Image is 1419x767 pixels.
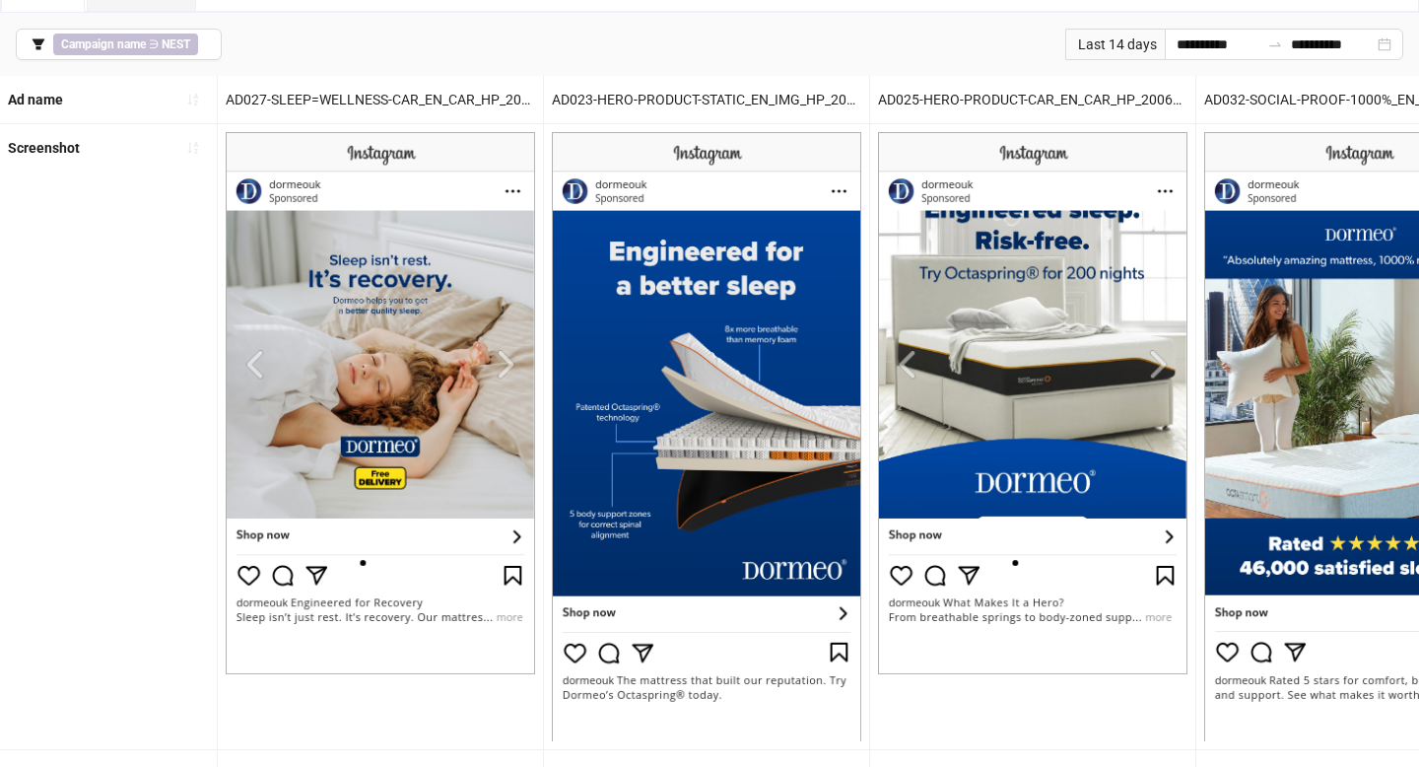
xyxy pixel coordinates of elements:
b: Campaign name [61,37,146,51]
b: NEST [162,37,190,51]
img: Screenshot 120229932006590274 [226,132,535,674]
span: ∋ [53,34,198,55]
b: Ad name [8,92,63,107]
div: AD025-HERO-PRODUCT-CAR_EN_CAR_HP_20062025_ALLG_CC_SC1_None_CONVERSION [870,76,1195,123]
div: AD027-SLEEP=WELLNESS-CAR_EN_CAR_HP_20062025_ALLG_CC_SC1_None_CONVERSION [218,76,543,123]
img: Screenshot 120229932006680274 [878,132,1187,674]
span: sort-ascending [186,141,200,155]
img: Screenshot 120229932006610274 [552,132,861,740]
span: to [1267,36,1283,52]
button: Campaign name ∋ NEST [16,29,222,60]
b: Screenshot [8,140,80,156]
div: AD023-HERO-PRODUCT-STATIC_EN_IMG_HP_20062025_ALLG_CC_SC1_None_CONVERSION [544,76,869,123]
span: sort-ascending [186,93,200,106]
span: swap-right [1267,36,1283,52]
div: Last 14 days [1065,29,1165,60]
span: filter [32,37,45,51]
